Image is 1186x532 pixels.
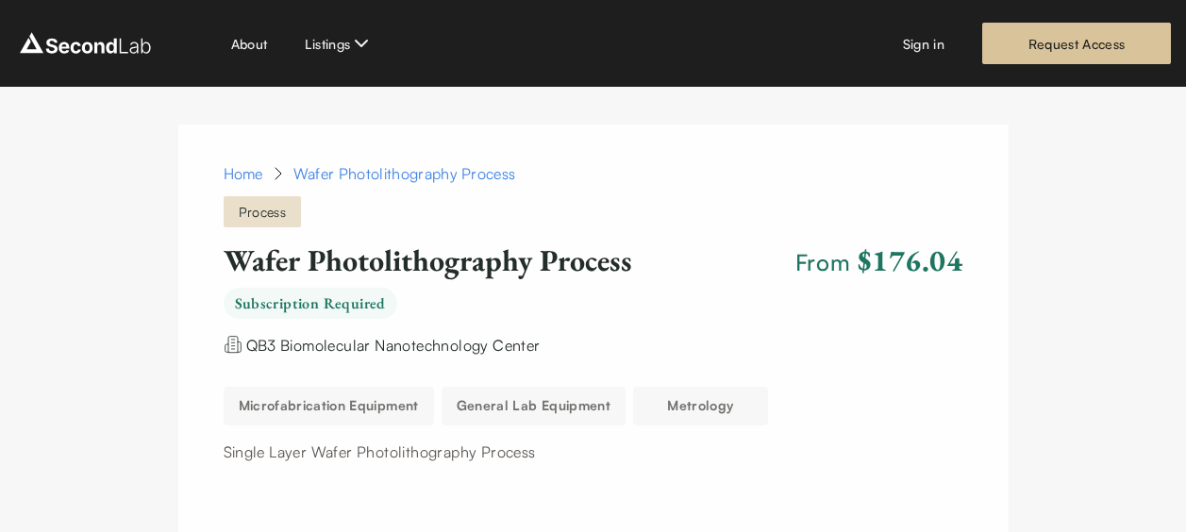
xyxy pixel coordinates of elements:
button: Listings [305,32,373,55]
span: Subscription Required [224,288,397,319]
a: QB3 Biomolecular Nanotechnology Center [246,334,541,353]
button: General Lab equipment [442,387,626,425]
a: About [231,34,268,54]
span: $176.04 [858,241,963,280]
button: Microfabrication Equipment [224,387,434,425]
a: Request Access [982,23,1171,64]
h1: Wafer Photolithography Process [224,241,788,318]
button: Metrology [633,387,768,425]
a: Home [224,162,263,185]
span: From [795,248,963,276]
p: Single Layer Wafer Photolithography Process [224,441,963,463]
a: Sign in [903,34,944,54]
img: logo [15,28,156,58]
div: Wafer Photolithography Process [293,162,516,185]
span: QB3 Biomolecular Nanotechnology Center [246,336,541,355]
span: Process [224,196,301,227]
